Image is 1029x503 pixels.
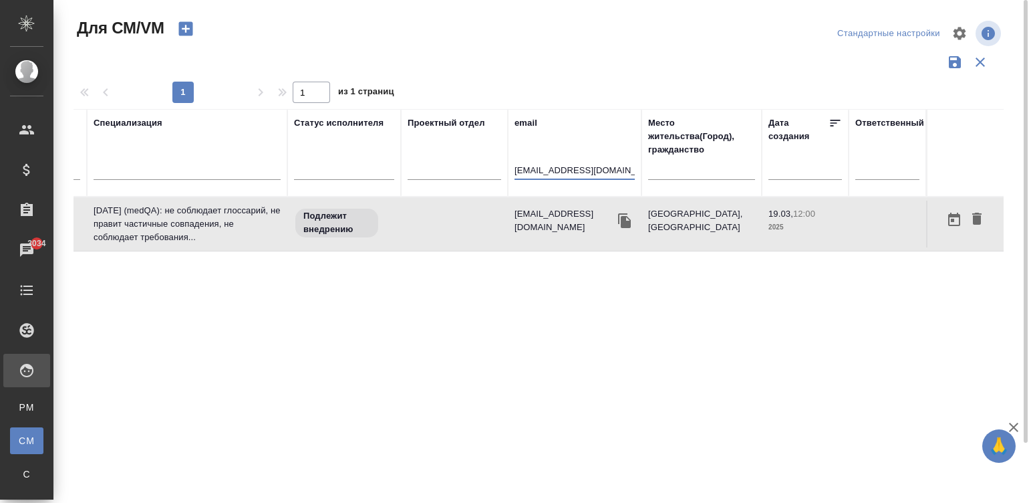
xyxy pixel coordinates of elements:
div: Проектный отдел [408,116,485,130]
button: Сбросить фильтры [968,49,993,75]
p: 2025 [768,221,842,234]
div: split button [834,23,943,44]
span: 🙏 [988,432,1010,460]
span: из 1 страниц [338,84,394,103]
button: Открыть календарь загрузки [943,207,966,232]
div: Свежая кровь: на первые 3 заказа по тематике ставь редактора и фиксируй оценки [294,207,394,239]
span: Для СМ/VM [73,17,164,39]
button: Создать [170,17,202,40]
a: CM [10,427,43,454]
div: Место жительства(Город), гражданство [648,116,755,157]
td: [GEOGRAPHIC_DATA], [GEOGRAPHIC_DATA] [641,201,762,247]
p: [DATE] (medQA): не соблюдает глоссарий, не правит частичные совпадения, не соблюдает требования... [94,204,281,244]
p: 12:00 [793,209,815,219]
button: 🙏 [982,429,1016,463]
a: PM [10,394,43,421]
span: С [17,468,37,481]
span: Настроить таблицу [943,17,976,49]
a: С [10,461,43,488]
div: Ответственный [855,116,924,130]
button: Скопировать [615,211,635,231]
span: Посмотреть информацию [976,21,1004,46]
div: Специализация [94,116,162,130]
span: PM [17,401,37,414]
button: Сохранить фильтры [942,49,968,75]
button: Удалить [966,207,988,232]
div: Статус исполнителя [294,116,384,130]
a: 3034 [3,233,50,267]
span: CM [17,434,37,447]
p: [EMAIL_ADDRESS][DOMAIN_NAME] [514,207,615,234]
div: Дата создания [768,116,829,143]
p: 19.03, [768,209,793,219]
p: Подлежит внедрению [303,209,370,236]
div: email [514,116,537,130]
span: 3034 [19,237,53,250]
